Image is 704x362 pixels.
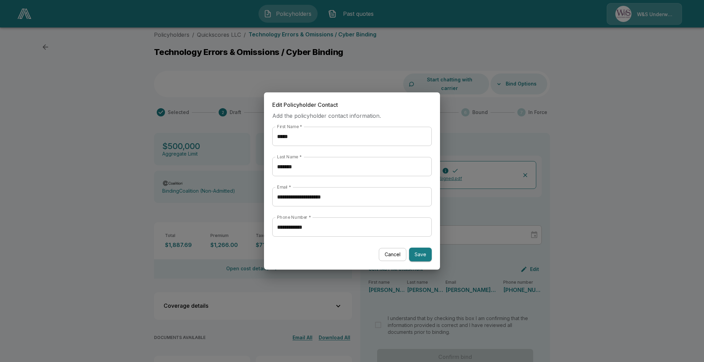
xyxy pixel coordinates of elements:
p: Add the policyholder contact information. [272,113,432,118]
label: Phone Number * [277,214,311,220]
button: Save [409,248,432,261]
button: Cancel [379,248,406,261]
label: Email * [277,184,291,190]
label: Last Name * [277,154,301,160]
h2: Edit Policyholder Contact [264,97,440,113]
label: First Name * [277,124,302,129]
